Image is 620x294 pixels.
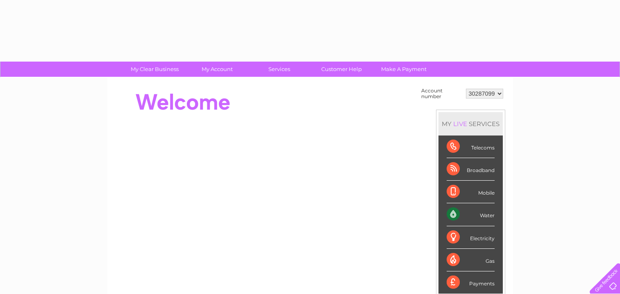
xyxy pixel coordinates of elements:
a: My Account [183,62,251,77]
a: Customer Help [308,62,375,77]
div: Mobile [447,181,495,203]
div: LIVE [452,120,469,128]
div: Telecoms [447,136,495,158]
a: My Clear Business [121,62,188,77]
div: Electricity [447,226,495,249]
div: Broadband [447,158,495,181]
a: Make A Payment [370,62,438,77]
div: Payments [447,271,495,294]
div: Water [447,203,495,226]
div: MY SERVICES [438,112,503,136]
div: Gas [447,249,495,271]
a: Services [245,62,313,77]
td: Account number [419,86,464,101]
